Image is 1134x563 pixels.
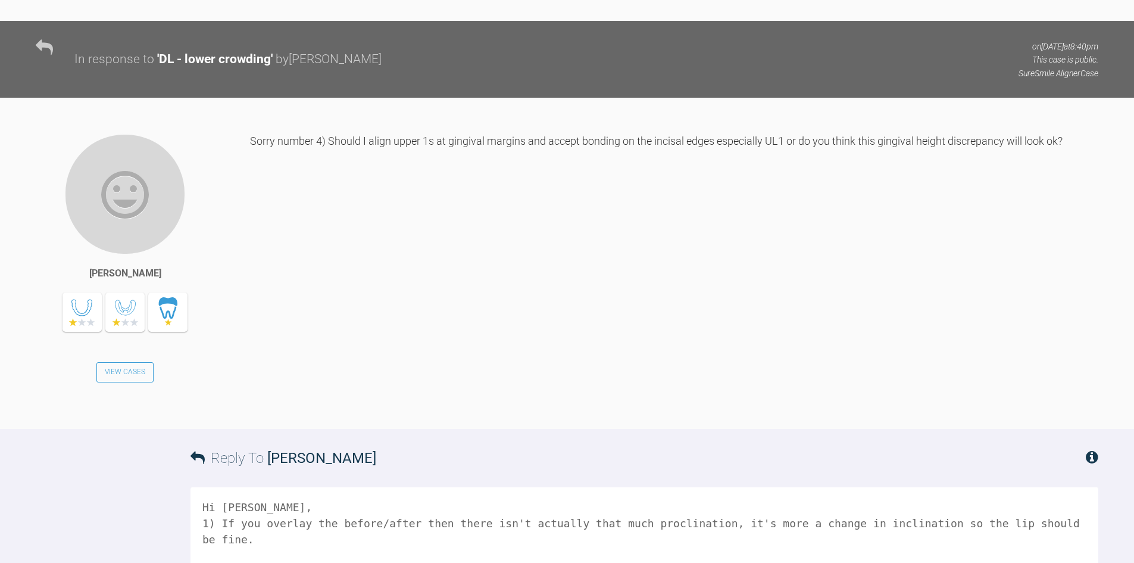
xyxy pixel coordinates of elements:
div: ' DL - lower crowding ' [157,49,273,70]
a: View Cases [96,362,154,382]
p: This case is public. [1019,53,1098,66]
div: Sorry number 4) Should I align upper 1s at gingival margins and accept bonding on the incisal edg... [250,133,1098,411]
div: In response to [74,49,154,70]
h3: Reply To [190,447,376,469]
div: by [PERSON_NAME] [276,49,382,70]
img: Cathryn Sherlock [64,133,186,255]
span: [PERSON_NAME] [267,450,376,466]
p: on [DATE] at 8:40pm [1019,40,1098,53]
p: SureSmile Aligner Case [1019,67,1098,80]
div: [PERSON_NAME] [89,266,161,281]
